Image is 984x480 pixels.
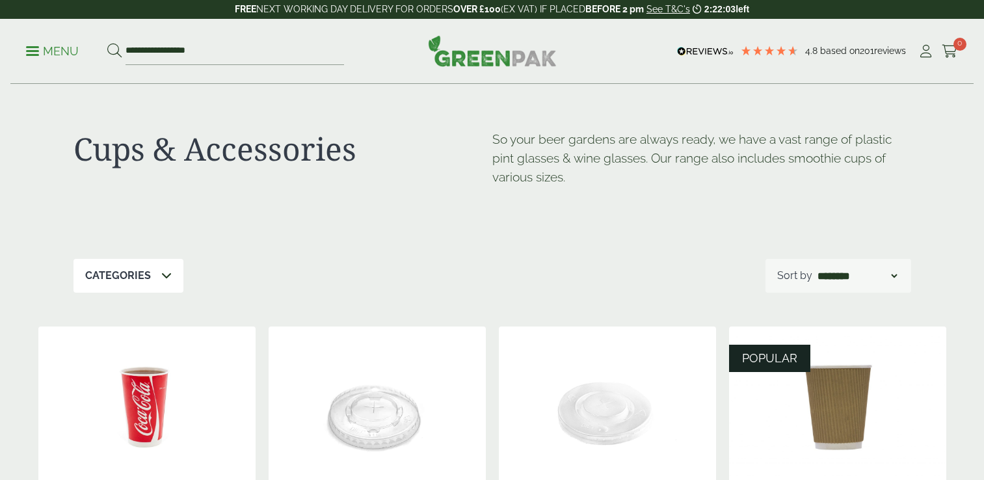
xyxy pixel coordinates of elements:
img: GreenPak Supplies [428,35,557,66]
p: Sort by [777,268,812,284]
span: 4.8 [805,46,820,56]
strong: FREE [235,4,256,14]
a: See T&C's [646,4,690,14]
div: 4.79 Stars [740,45,799,57]
p: So your beer gardens are always ready, we have a vast range of plastic pint glasses & wine glasse... [492,130,911,186]
i: Cart [942,45,958,58]
span: 2:22:03 [704,4,736,14]
span: 201 [860,46,874,56]
span: reviews [874,46,906,56]
p: Menu [26,44,79,59]
img: REVIEWS.io [677,47,734,56]
strong: OVER £100 [453,4,501,14]
span: 0 [953,38,966,51]
h1: Cups & Accessories [73,130,492,168]
a: Menu [26,44,79,57]
a: 0 [942,42,958,61]
strong: BEFORE 2 pm [585,4,644,14]
span: POPULAR [742,351,797,365]
p: Categories [85,268,151,284]
span: Based on [820,46,860,56]
span: left [736,4,749,14]
i: My Account [918,45,934,58]
select: Shop order [815,268,899,284]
